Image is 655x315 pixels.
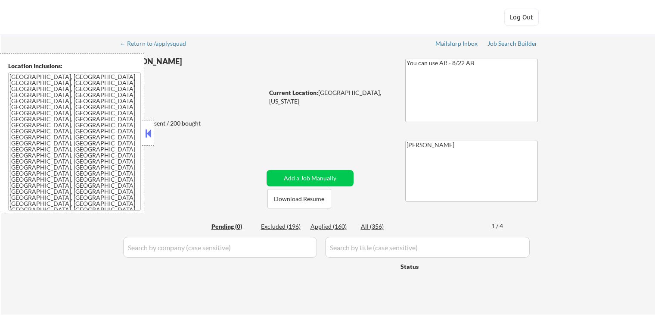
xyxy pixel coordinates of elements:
div: All (356) [361,222,404,231]
div: [GEOGRAPHIC_DATA], [US_STATE] [269,88,391,105]
input: Search by company (case sensitive) [123,237,317,258]
div: Excluded (196) [261,222,304,231]
a: Job Search Builder [487,40,538,49]
div: 1 / 4 [491,222,511,230]
div: Mailslurp Inbox [435,41,478,47]
input: Search by title (case sensitive) [325,237,530,258]
div: [PERSON_NAME] [121,56,298,67]
div: Job Search Builder [487,41,538,47]
a: ← Return to /applysquad [120,40,194,49]
div: Pending (0) [211,222,255,231]
button: Log Out [504,9,539,26]
button: Add a Job Manually [267,170,354,186]
strong: Current Location: [269,89,318,96]
div: ← Return to /applysquad [120,41,194,47]
div: 160 sent / 200 bought [120,119,264,128]
div: Applied (160) [310,222,354,231]
div: Location Inclusions: [8,62,141,70]
div: Status [400,258,475,274]
a: Mailslurp Inbox [435,40,478,49]
button: Download Resume [267,189,331,208]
